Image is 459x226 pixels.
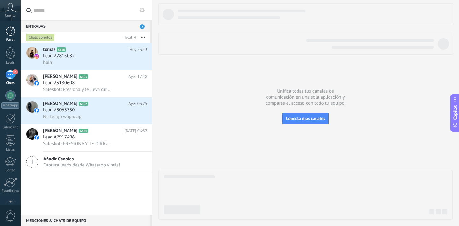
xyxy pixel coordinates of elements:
span: A100 [57,47,66,52]
a: avataricon[PERSON_NAME]A103Ayer 17:48Lead #3180608Salesbot: Presiona y te lleva directo 🔽 [21,70,152,97]
span: tomas [43,46,55,53]
span: Salesbot: PRESIONA Y TE DIRIGE AUTOMATICAMENTE [43,141,112,147]
div: Chats abiertos [26,34,55,41]
span: Lead #3063330 [43,107,75,113]
span: Lead #2815082 [43,53,75,59]
img: icon [34,108,39,113]
span: 2 [13,69,18,74]
div: Chats [1,81,20,85]
div: Listas [1,148,20,152]
span: Añadir Canales [43,156,120,162]
span: Lead #3180608 [43,80,75,86]
div: Entradas [21,20,150,32]
a: avataricon[PERSON_NAME]A102Ayer 03:25Lead #3063330No tengo wappaap [21,97,152,124]
div: Correo [1,168,20,173]
span: 2 [140,24,145,29]
span: [DATE] 06:37 [124,128,147,134]
a: avataricon[PERSON_NAME]A101[DATE] 06:37Lead #2917496Salesbot: PRESIONA Y TE DIRIGE AUTOMATICAMENTE [21,124,152,151]
span: [PERSON_NAME] [43,74,77,80]
span: Captura leads desde Whatsapp y más! [43,162,120,168]
span: Ayer 03:25 [128,101,147,107]
span: hola [43,60,52,66]
span: Cuenta [5,14,16,18]
img: icon [34,135,39,140]
span: A102 [79,102,88,106]
span: Conecta más canales [286,116,325,121]
div: Panel [1,38,20,42]
div: Estadísticas [1,189,20,193]
div: Leads [1,61,20,65]
span: No tengo wappaap [43,114,82,120]
a: avataricontomasA100Hoy 23:43Lead #2815082hola [21,43,152,70]
div: Total: 4 [122,34,136,41]
span: A103 [79,74,88,79]
span: [PERSON_NAME] [43,128,77,134]
div: Calendario [1,125,20,130]
img: icon [34,54,39,59]
img: icon [34,81,39,86]
span: Ayer 17:48 [128,74,147,80]
button: Más [136,32,150,43]
span: Lead #2917496 [43,134,75,140]
button: Conecta más canales [282,113,329,124]
span: Salesbot: Presiona y te lleva directo 🔽 [43,87,112,93]
div: WhatsApp [1,102,19,109]
div: Menciones & Chats de equipo [21,215,150,226]
span: A101 [79,129,88,133]
span: Hoy 23:43 [129,46,147,53]
span: Copilot [452,105,458,120]
span: [PERSON_NAME] [43,101,77,107]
